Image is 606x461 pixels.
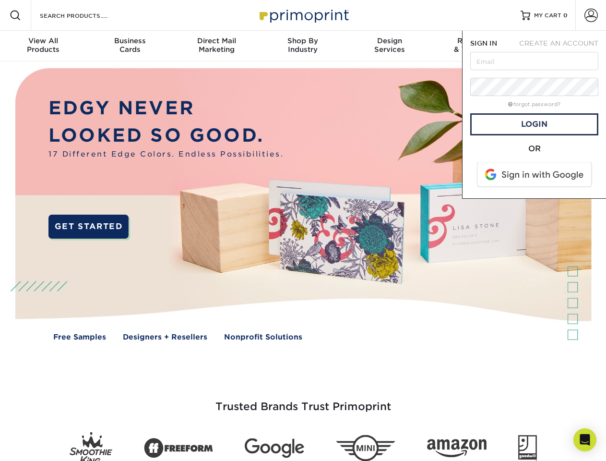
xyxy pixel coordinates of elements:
div: Marketing [173,36,260,54]
a: Shop ByIndustry [260,31,346,61]
a: Nonprofit Solutions [224,332,302,343]
input: SEARCH PRODUCTS..... [39,10,132,21]
span: Business [86,36,173,45]
a: Direct MailMarketing [173,31,260,61]
iframe: Google Customer Reviews [2,432,82,458]
span: Resources [433,36,519,45]
span: CREATE AN ACCOUNT [519,39,598,47]
div: Open Intercom Messenger [573,428,596,451]
div: & Templates [433,36,519,54]
div: Industry [260,36,346,54]
a: Designers + Resellers [123,332,207,343]
div: OR [470,143,598,155]
img: Google [245,438,304,458]
h3: Trusted Brands Trust Primoprint [23,377,584,425]
img: Amazon [427,439,487,458]
p: EDGY NEVER [48,95,284,122]
a: forgot password? [508,101,560,108]
a: DesignServices [346,31,433,61]
a: BusinessCards [86,31,173,61]
input: Email [470,52,598,70]
span: SIGN IN [470,39,497,47]
div: Cards [86,36,173,54]
a: GET STARTED [48,215,129,239]
span: Direct Mail [173,36,260,45]
span: Design [346,36,433,45]
a: Resources& Templates [433,31,519,61]
span: 17 Different Edge Colors. Endless Possibilities. [48,149,284,160]
div: Services [346,36,433,54]
p: LOOKED SO GOOD. [48,122,284,149]
span: 0 [563,12,568,19]
a: Free Samples [53,332,106,343]
img: Primoprint [255,5,351,25]
span: MY CART [534,12,561,20]
span: Shop By [260,36,346,45]
img: Goodwill [518,435,537,461]
a: Login [470,113,598,135]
